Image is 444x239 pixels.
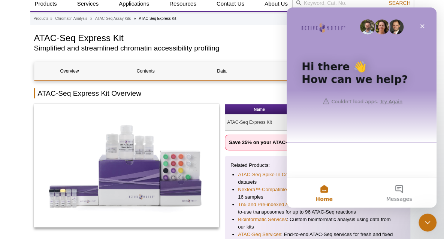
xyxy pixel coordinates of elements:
[34,88,410,98] h2: ATAC-Seq Express Kit Overview
[34,62,105,80] a: Overview
[34,32,375,43] h1: ATAC-Seq Express Kit
[238,171,297,178] a: ATAC-Seq Spike-In Control
[50,16,52,21] li: »
[111,62,181,80] a: Contents
[34,15,48,22] a: Products
[187,62,257,80] a: Data
[90,16,93,21] li: »
[287,7,437,208] iframe: Intercom live chat
[263,62,333,80] a: FAQs
[55,15,87,22] a: Chromatin Analysis
[230,162,405,169] p: Related Products:
[95,15,131,22] a: ATAC-Seq Assay Kits
[34,45,375,52] h2: Simplified and streamlined chromatin accessibility profiling
[139,16,176,21] li: ATAC-Seq Express Kit
[419,214,437,232] iframe: Intercom live chat
[225,104,294,114] th: Name
[229,140,353,145] strong: Save 25% on your ATAC-Seq Express Kit!
[225,114,294,131] td: ATAC-Seq Express Kit
[134,16,136,21] li: »
[238,231,281,238] a: ATAC-Seq Services
[34,104,220,227] img: ATAC-Seq Express Kit
[238,216,287,223] a: Bioinformatic Services
[238,201,353,208] a: Tn5 and Pre-indexed Assembled Tn5 Transposomes
[238,186,397,201] li: : Multiplex more than 16 samples
[238,201,397,216] li: : Pre-loaded ready-to-use transposomes for up to 96 ATAC-Seq reactions
[238,216,397,231] li: : Custom bioinformatic analysis using data from our kits
[238,171,397,186] li: : Overcome variation between ATAC-Seq datasets
[238,186,347,193] a: Nextera™-Compatible Multiplex Primers (96 plex)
